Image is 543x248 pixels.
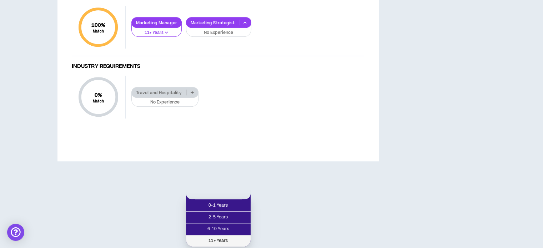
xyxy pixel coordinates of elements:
p: 11+ Years [136,30,177,36]
span: 2-5 Years [190,213,246,221]
span: 6-10 Years [190,225,246,233]
small: Match [93,99,104,104]
span: 11+ Years [190,237,246,245]
span: 0 % [93,91,104,99]
p: Travel and Hospitality [132,90,186,95]
p: No Experience [191,30,247,36]
button: 11+ Years [131,24,182,37]
p: Marketing Manager [132,20,181,25]
small: Match [91,29,106,34]
p: Marketing Strategist [186,20,239,25]
p: No Experience [136,99,194,106]
span: 100 % [91,21,106,29]
h4: Industry Requirements [72,63,364,70]
span: 0-1 Years [190,202,246,209]
div: Open Intercom Messenger [7,224,24,241]
button: No Experience [131,93,198,107]
button: No Experience [186,24,251,37]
